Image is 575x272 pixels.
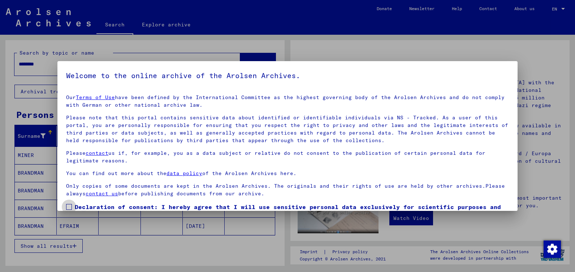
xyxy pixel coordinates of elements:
p: Please note that this portal contains sensitive data about identified or identifiable individuals... [66,114,509,144]
font: Declaration of consent: I hereby agree that I will use sensitive personal data exclusively for sc... [75,203,501,228]
p: Our have been defined by the International Committee as the highest governing body of the Arolsen... [66,94,509,109]
p: Only copies of some documents are kept in the Arolsen Archives. The originals and their rights of... [66,182,509,197]
h5: Welcome to the online archive of the Arolsen Archives. [66,70,509,81]
a: contact us [86,190,118,197]
p: You can find out more about the of the Arolsen Archives here. [66,170,509,177]
p: Please us if, for example, you as a data subject or relative do not consent to the publication of... [66,149,509,165]
a: data policy [167,170,202,177]
a: contact [86,150,108,156]
a: Terms of Use [76,94,115,101]
img: Change consent [544,241,561,258]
